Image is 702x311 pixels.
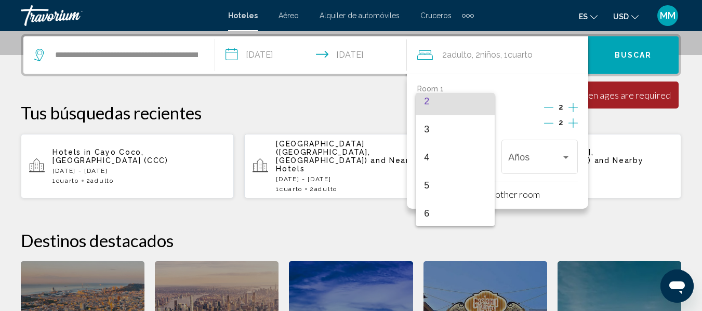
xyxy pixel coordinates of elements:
mat-option: 3 years old [416,115,495,143]
span: 2 [424,87,486,115]
mat-option: 4 years old [416,143,495,171]
span: 3 [424,115,486,143]
span: 6 [424,199,486,227]
iframe: Button to launch messaging window [660,269,694,303]
mat-option: 5 years old [416,171,495,199]
mat-option: 6 years old [416,199,495,227]
span: 5 [424,171,486,199]
span: 4 [424,143,486,171]
mat-option: 2 years old [416,87,495,115]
